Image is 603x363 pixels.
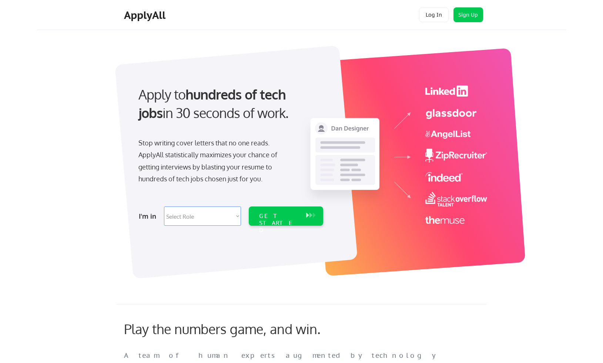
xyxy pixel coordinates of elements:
[259,212,299,234] div: GET STARTED
[124,321,354,337] div: Play the numbers game, and win.
[124,9,168,21] div: ApplyAll
[419,7,449,22] button: Log In
[138,85,320,122] div: Apply to in 30 seconds of work.
[453,7,483,22] button: Sign Up
[139,210,160,222] div: I'm in
[138,86,289,121] strong: hundreds of tech jobs
[138,137,291,185] div: Stop writing cover letters that no one reads. ApplyAll statistically maximizes your chance of get...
